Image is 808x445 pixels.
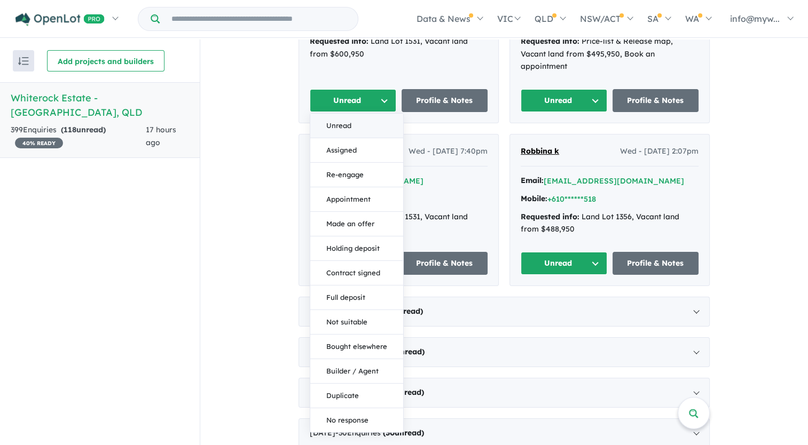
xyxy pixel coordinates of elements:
img: sort.svg [18,57,29,65]
button: [EMAIL_ADDRESS][DOMAIN_NAME] [544,176,684,187]
button: Unread [521,89,607,112]
a: Robbina k [521,145,559,158]
button: Bought elsewhere [310,335,403,359]
a: Profile & Notes [402,252,488,275]
button: Add projects and builders [47,50,164,71]
img: Openlot PRO Logo White [15,13,105,26]
strong: Requested info: [521,212,579,221]
button: Builder / Agent [310,359,403,384]
button: Full deposit [310,285,403,310]
strong: ( unread) [383,347,425,356]
span: info@myw... [730,13,780,24]
strong: ( unread) [61,125,106,134]
button: Unread [310,89,396,112]
strong: Email: [521,176,544,185]
strong: ( unread) [383,428,424,438]
input: Try estate name, suburb, builder or developer [162,7,356,30]
div: Unread [310,113,404,433]
span: Robbina k [521,146,559,156]
span: 118 [64,125,76,134]
div: [DATE] [299,337,710,367]
span: 40 % READY [15,138,63,148]
button: Unread [310,114,403,138]
span: Wed - [DATE] 7:40pm [409,145,488,158]
button: Appointment [310,187,403,212]
button: No response [310,408,403,432]
button: Holding deposit [310,236,403,261]
strong: Requested info: [521,36,579,46]
button: Re-engage [310,163,403,187]
button: Unread [521,252,607,275]
a: Profile & Notes [613,89,699,112]
span: 30 [386,428,395,438]
strong: Mobile: [521,194,547,203]
div: Land Lot 1531, Vacant land from $600,950 [310,35,488,61]
button: Not suitable [310,310,403,335]
h5: Whiterock Estate - [GEOGRAPHIC_DATA] , QLD [11,91,189,120]
strong: Requested info: [310,36,368,46]
div: Land Lot 1356, Vacant land from $488,950 [521,211,699,236]
span: - 30 Enquir ies [335,428,424,438]
div: [DATE] [299,297,710,327]
span: Wed - [DATE] 2:07pm [620,145,699,158]
div: Price-list & Release map, Vacant land from $495,950, Book an appointment [521,35,699,73]
button: Contract signed [310,261,403,285]
div: [DATE] [299,378,710,408]
button: Duplicate [310,384,403,408]
span: 17 hours ago [146,125,176,147]
button: Assigned [310,138,403,163]
a: Profile & Notes [613,252,699,275]
div: 399 Enquir ies [11,124,146,149]
button: Made an offer [310,212,403,236]
a: Profile & Notes [402,89,488,112]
